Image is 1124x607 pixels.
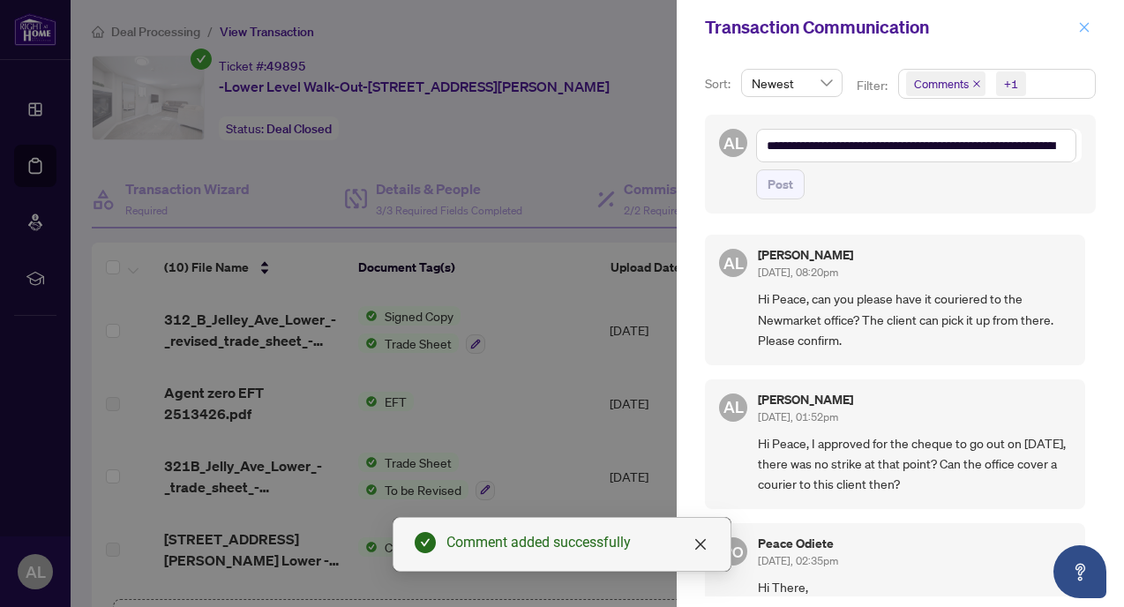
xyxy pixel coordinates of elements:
span: [DATE], 02:35pm [758,554,838,567]
span: [DATE], 08:20pm [758,266,838,279]
p: Filter: [857,76,890,95]
span: close [972,79,981,88]
button: Post [756,169,805,199]
div: +1 [1004,75,1018,93]
span: Hi Peace, I approved for the cheque to go out on [DATE], there was no strike at that point? Can t... [758,433,1071,495]
span: PO [723,539,743,563]
span: AL [723,131,744,155]
h5: [PERSON_NAME] [758,393,853,406]
span: close [1078,21,1090,34]
span: Comments [914,75,969,93]
button: Open asap [1053,545,1106,598]
span: AL [723,394,744,419]
span: AL [723,251,744,275]
div: Comment added successfully [446,532,709,553]
span: close [693,537,708,551]
div: Transaction Communication [705,14,1073,41]
span: check-circle [415,532,436,553]
h5: [PERSON_NAME] [758,249,853,261]
span: Newest [752,70,832,96]
p: Sort: [705,74,734,94]
a: Close [691,535,710,554]
span: Comments [906,71,985,96]
span: [DATE], 01:52pm [758,410,838,423]
h5: Peace Odiete [758,537,838,550]
span: Hi Peace, can you please have it couriered to the Newmarket office? The client can pick it up fro... [758,289,1071,350]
